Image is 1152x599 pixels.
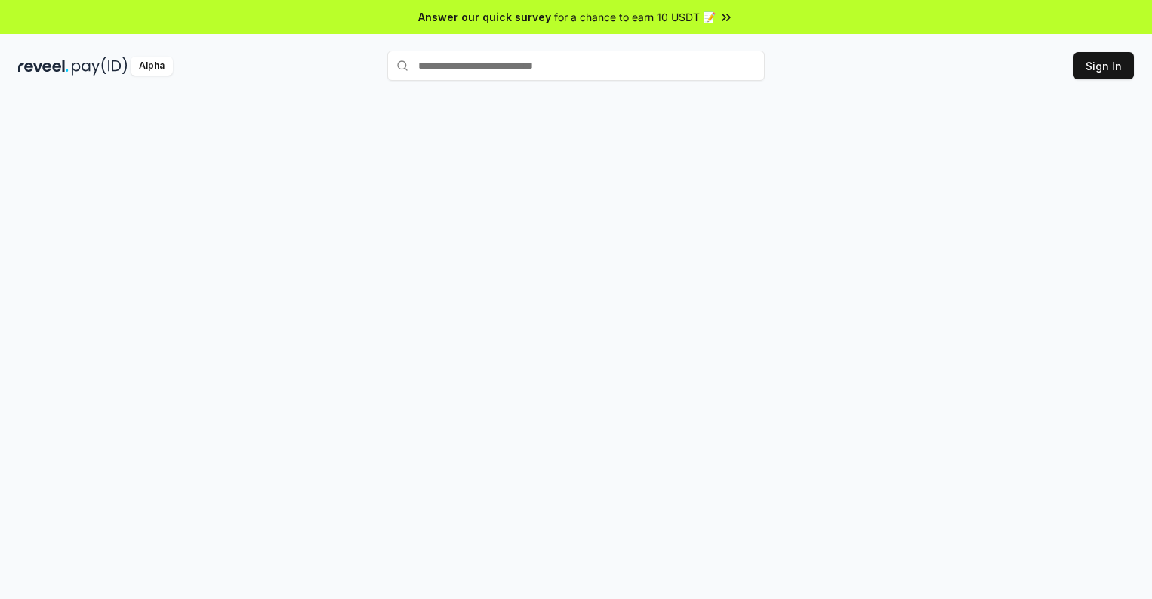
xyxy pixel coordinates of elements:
[1073,52,1134,79] button: Sign In
[131,57,173,76] div: Alpha
[418,9,551,25] span: Answer our quick survey
[18,57,69,76] img: reveel_dark
[72,57,128,76] img: pay_id
[554,9,716,25] span: for a chance to earn 10 USDT 📝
